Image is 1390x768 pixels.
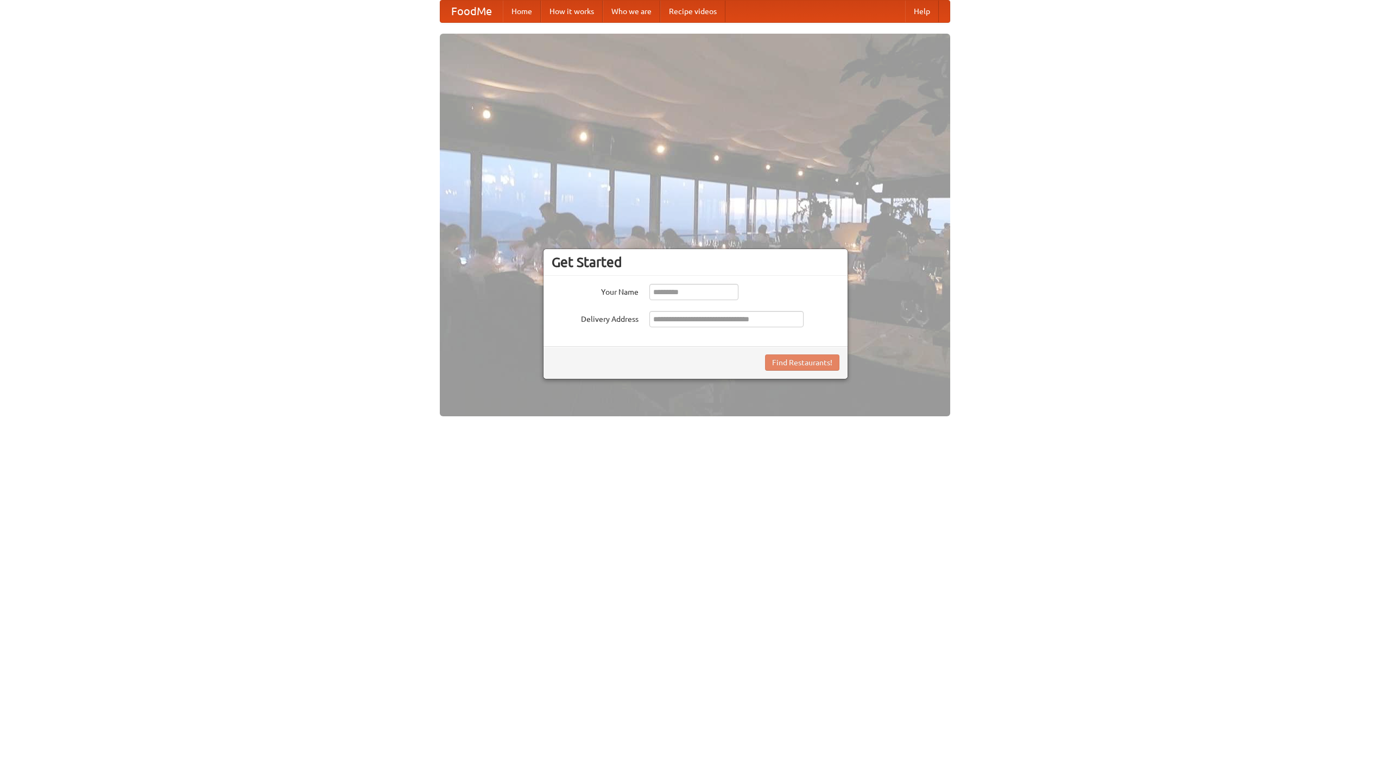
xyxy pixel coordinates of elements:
label: Delivery Address [552,311,639,325]
a: How it works [541,1,603,22]
a: Recipe videos [660,1,725,22]
button: Find Restaurants! [765,354,839,371]
h3: Get Started [552,254,839,270]
a: Who we are [603,1,660,22]
label: Your Name [552,284,639,297]
a: FoodMe [440,1,503,22]
a: Home [503,1,541,22]
a: Help [905,1,939,22]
